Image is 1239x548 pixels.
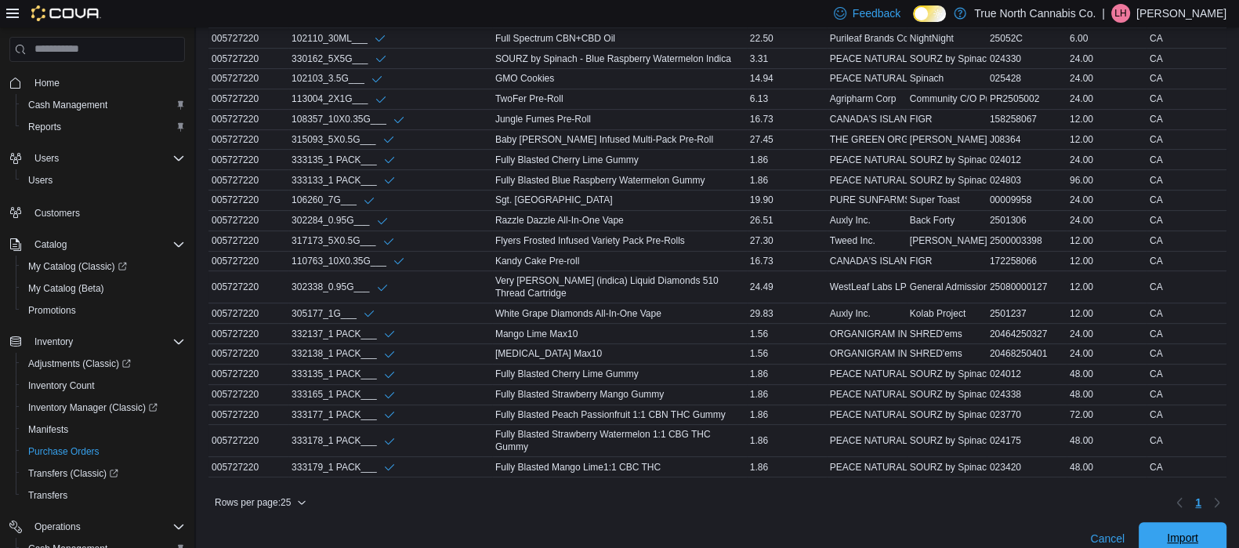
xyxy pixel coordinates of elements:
[28,304,76,317] span: Promotions
[383,435,396,448] svg: Info
[987,344,1067,363] div: 20468250401
[1147,69,1226,88] div: CA
[28,379,95,392] span: Inventory Count
[1147,211,1226,230] div: CA
[1167,530,1198,546] span: Import
[376,215,389,227] svg: Info
[292,307,375,320] div: 305177_1G___
[292,281,388,294] div: 302338_0.95G___
[292,347,396,361] div: 332138_1 PACK___
[827,304,907,323] div: Auxly Inc.
[827,49,907,68] div: PEACE NATURALS PROJECT INC.
[1147,385,1226,404] div: CA
[22,354,137,373] a: Adjustments (Classic)
[22,257,133,276] a: My Catalog (Classic)
[208,211,288,230] div: 005727220
[907,171,987,190] div: SOURZ by Spinach
[907,304,987,323] div: Kolab Project
[22,376,101,395] a: Inventory Count
[827,29,907,48] div: Purileaf Brands Corporation
[987,171,1067,190] div: 024803
[492,231,747,250] div: Flyers Frosted Infused Variety Pack Pre-Rolls
[292,194,375,207] div: 106260_7G___
[22,118,67,136] a: Reports
[383,154,396,166] svg: Info
[747,431,827,450] div: 1.86
[28,73,185,93] span: Home
[28,445,100,458] span: Purchase Orders
[383,461,396,474] svg: Info
[382,133,395,146] svg: Info
[22,279,185,298] span: My Catalog (Beta)
[28,235,185,254] span: Catalog
[28,235,73,254] button: Catalog
[208,431,288,450] div: 005727220
[987,49,1067,68] div: 024330
[28,423,68,436] span: Manifests
[22,301,185,320] span: Promotions
[747,49,827,68] div: 3.31
[16,441,191,463] button: Purchase Orders
[22,442,106,461] a: Purchase Orders
[987,110,1067,129] div: 158258067
[31,5,101,21] img: Cova
[747,89,827,108] div: 6.13
[1147,431,1226,450] div: CA
[292,388,396,401] div: 333165_1 PACK___
[747,252,827,270] div: 16.73
[1067,171,1147,190] div: 96.00
[16,169,191,191] button: Users
[1067,29,1147,48] div: 6.00
[22,171,185,190] span: Users
[492,211,747,230] div: Razzle Dazzle All-In-One Vape
[747,151,827,169] div: 1.86
[292,234,394,248] div: 317173_5X0.5G___
[292,72,383,85] div: 102103_3.5G___
[907,191,987,209] div: Super Toast
[907,385,987,404] div: SOURZ by Spinach
[3,147,191,169] button: Users
[208,130,288,149] div: 005727220
[22,171,59,190] a: Users
[28,149,65,168] button: Users
[987,304,1067,323] div: 2501237
[492,271,747,303] div: Very [PERSON_NAME] (indica) Liquid Diamonds 510 Thread Cartridge
[28,174,53,187] span: Users
[22,464,125,483] a: Transfers (Classic)
[383,408,396,421] svg: Info
[907,211,987,230] div: Back Forty
[1102,4,1105,23] p: |
[22,442,185,461] span: Purchase Orders
[747,365,827,383] div: 1.86
[208,171,288,190] div: 005727220
[987,231,1067,250] div: 2500003398
[28,282,104,295] span: My Catalog (Beta)
[1067,405,1147,424] div: 72.00
[1114,4,1126,23] span: LH
[907,325,987,343] div: SHRED'ems
[22,420,185,439] span: Manifests
[747,130,827,149] div: 27.45
[383,348,396,361] svg: Info
[907,231,987,250] div: [PERSON_NAME]
[208,278,288,296] div: 005727220
[22,486,74,505] a: Transfers
[34,521,81,533] span: Operations
[987,431,1067,450] div: 024175
[987,69,1067,88] div: 025428
[383,389,396,401] svg: Info
[22,464,185,483] span: Transfers (Classic)
[292,368,396,381] div: 333135_1 PACK___
[1067,110,1147,129] div: 12.00
[907,405,987,424] div: SOURZ by Spinach
[827,130,907,149] div: THE GREEN ORGANIC DUTCHMAN
[208,191,288,209] div: 005727220
[1147,89,1226,108] div: CA
[492,458,747,477] div: Fully Blasted Mango Lime1:1 CBC THC
[747,231,827,250] div: 27.30
[375,53,387,65] svg: Info
[907,431,987,450] div: SOURZ by Spinach
[747,29,827,48] div: 22.50
[28,260,127,273] span: My Catalog (Classic)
